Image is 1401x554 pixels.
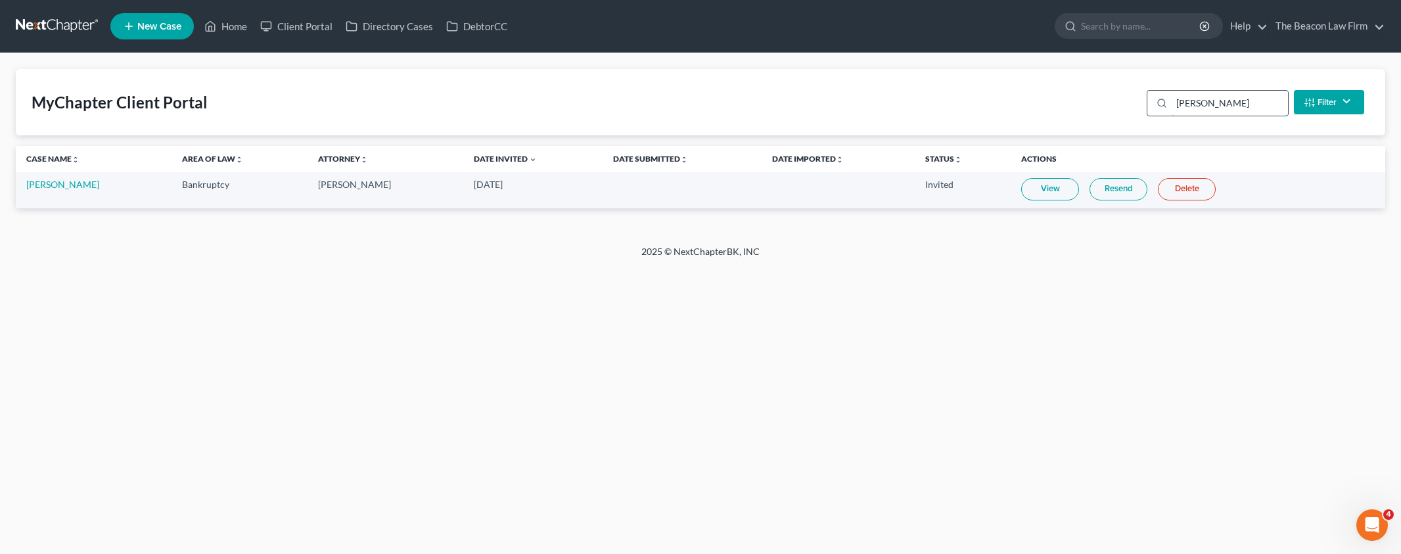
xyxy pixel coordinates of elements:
[1356,509,1388,541] iframe: Intercom live chat
[26,179,99,190] a: [PERSON_NAME]
[680,156,688,164] i: unfold_more
[1383,509,1394,520] span: 4
[1090,178,1147,200] a: Resend
[954,156,962,164] i: unfold_more
[254,14,339,38] a: Client Portal
[1021,178,1079,200] a: View
[137,22,181,32] span: New Case
[198,14,254,38] a: Home
[172,172,308,208] td: Bankruptcy
[474,154,537,164] a: Date Invited expand_more
[1172,91,1288,116] input: Search...
[72,156,80,164] i: unfold_more
[440,14,514,38] a: DebtorCC
[1294,90,1364,114] button: Filter
[318,154,368,164] a: Attorneyunfold_more
[26,154,80,164] a: Case Nameunfold_more
[772,154,844,164] a: Date Importedunfold_more
[1081,14,1201,38] input: Search by name...
[235,156,243,164] i: unfold_more
[308,172,463,208] td: [PERSON_NAME]
[529,156,537,164] i: expand_more
[326,245,1075,269] div: 2025 © NextChapterBK, INC
[613,154,688,164] a: Date Submittedunfold_more
[836,156,844,164] i: unfold_more
[1011,146,1385,172] th: Actions
[32,92,208,113] div: MyChapter Client Portal
[1224,14,1268,38] a: Help
[339,14,440,38] a: Directory Cases
[1158,178,1216,200] a: Delete
[182,154,243,164] a: Area of Lawunfold_more
[474,179,503,190] span: [DATE]
[1269,14,1385,38] a: The Beacon Law Firm
[915,172,1011,208] td: Invited
[925,154,962,164] a: Statusunfold_more
[360,156,368,164] i: unfold_more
